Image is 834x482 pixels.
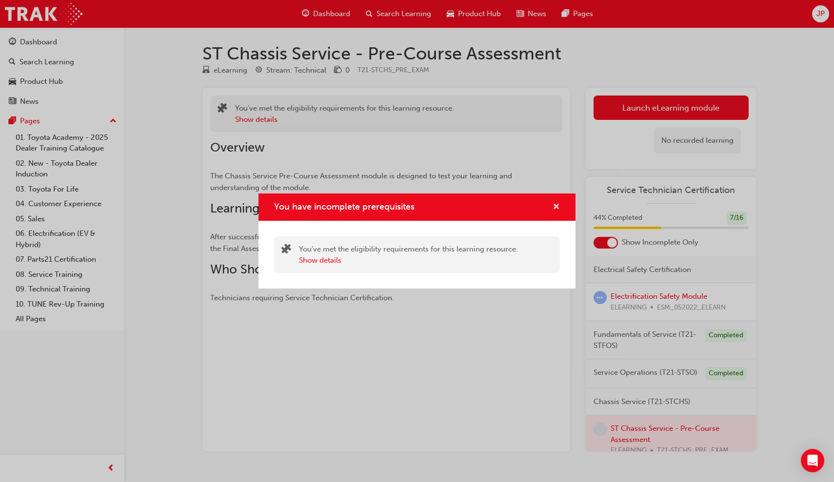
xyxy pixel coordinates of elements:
[274,201,415,212] span: You have incomplete prerequisites
[299,255,341,266] button: Show details
[801,449,824,472] div: Open Intercom Messenger
[553,201,560,213] button: cross-icon
[553,203,560,212] span: cross-icon
[299,244,518,266] div: You've met the eligibility requirements for this learning resource.
[281,245,291,256] span: puzzle-icon
[258,193,576,289] div: You have incomplete prerequisites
